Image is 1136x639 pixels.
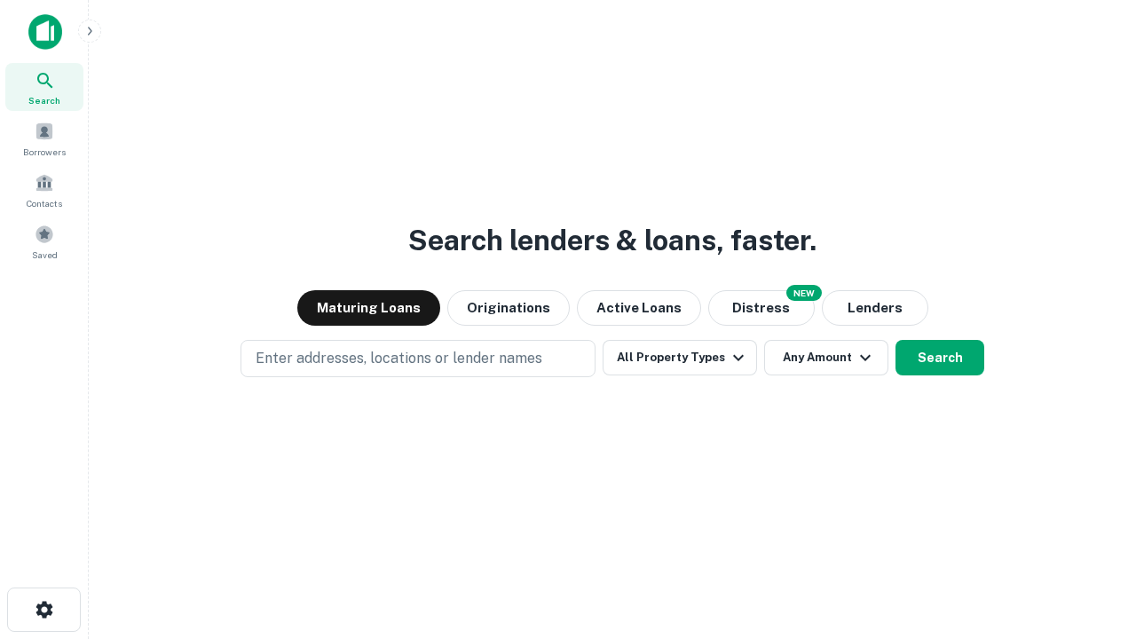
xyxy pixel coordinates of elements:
[5,217,83,265] a: Saved
[256,348,542,369] p: Enter addresses, locations or lender names
[5,114,83,162] a: Borrowers
[764,340,888,375] button: Any Amount
[447,290,570,326] button: Originations
[28,93,60,107] span: Search
[822,290,928,326] button: Lenders
[408,219,816,262] h3: Search lenders & loans, faster.
[603,340,757,375] button: All Property Types
[241,340,596,377] button: Enter addresses, locations or lender names
[786,285,822,301] div: NEW
[28,14,62,50] img: capitalize-icon.png
[5,166,83,214] a: Contacts
[895,340,984,375] button: Search
[1047,497,1136,582] iframe: Chat Widget
[577,290,701,326] button: Active Loans
[708,290,815,326] button: Search distressed loans with lien and other non-mortgage details.
[32,248,58,262] span: Saved
[27,196,62,210] span: Contacts
[297,290,440,326] button: Maturing Loans
[23,145,66,159] span: Borrowers
[5,63,83,111] a: Search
